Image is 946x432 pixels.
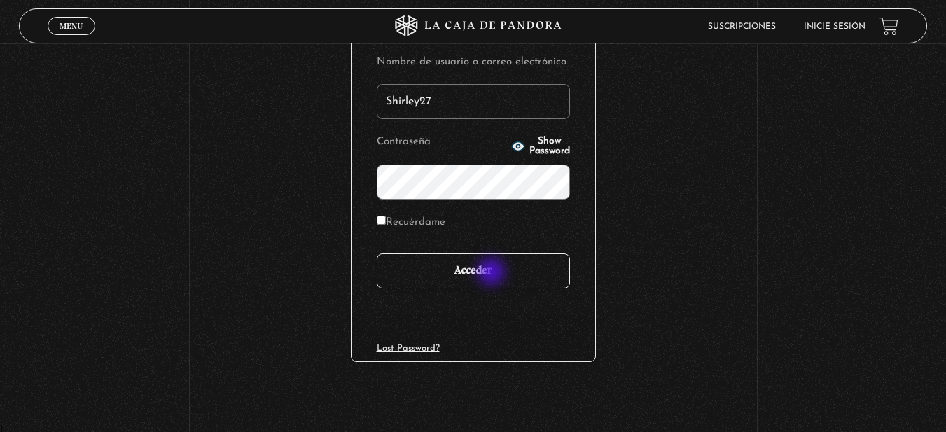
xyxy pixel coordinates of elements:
[879,17,898,36] a: View your shopping cart
[377,344,440,353] a: Lost Password?
[377,253,570,288] input: Acceder
[511,137,570,156] button: Show Password
[708,22,776,31] a: Suscripciones
[377,212,445,234] label: Recuérdame
[60,22,83,30] span: Menu
[377,132,507,153] label: Contraseña
[377,52,570,74] label: Nombre de usuario o correo electrónico
[55,34,88,43] span: Cerrar
[377,216,386,225] input: Recuérdame
[804,22,865,31] a: Inicie sesión
[529,137,570,156] span: Show Password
